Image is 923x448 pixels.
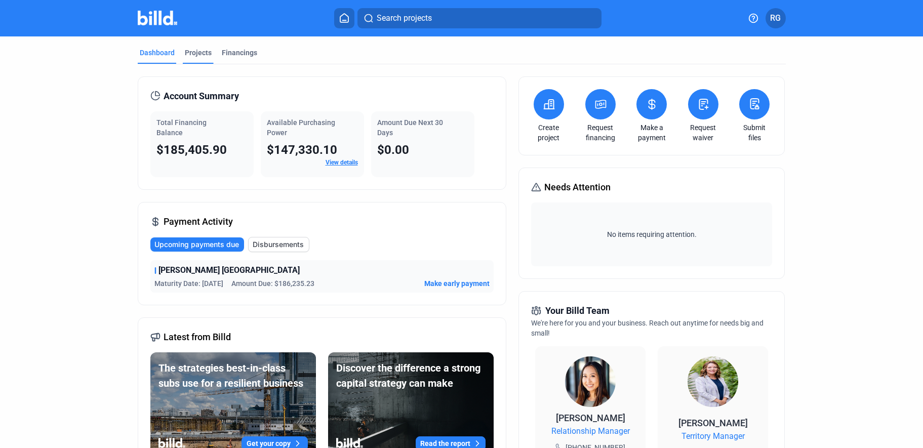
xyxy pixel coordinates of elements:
span: Account Summary [164,89,239,103]
span: Available Purchasing Power [267,118,335,137]
span: Search projects [377,12,432,24]
span: $185,405.90 [156,143,227,157]
span: Disbursements [253,239,304,250]
span: $0.00 [377,143,409,157]
span: [PERSON_NAME] [556,413,625,423]
div: Projects [185,48,212,58]
a: Request waiver [686,123,721,143]
span: $147,330.10 [267,143,337,157]
img: Billd Company Logo [138,11,178,25]
span: Maturity Date: [DATE] [154,278,223,289]
span: Territory Manager [681,430,745,442]
img: Relationship Manager [565,356,616,407]
a: View details [326,159,358,166]
span: Latest from Billd [164,330,231,344]
span: [PERSON_NAME] [678,418,748,428]
div: Dashboard [140,48,175,58]
div: Discover the difference a strong capital strategy can make [336,360,486,391]
span: Upcoming payments due [154,239,239,250]
span: We're here for you and your business. Reach out anytime for needs big and small! [531,319,764,337]
div: Financings [222,48,257,58]
a: Submit files [737,123,772,143]
a: Make a payment [634,123,669,143]
span: Total Financing Balance [156,118,207,137]
span: RG [770,12,781,24]
span: Needs Attention [544,180,611,194]
span: Relationship Manager [551,425,630,437]
span: Make early payment [424,278,490,289]
span: Amount Due Next 30 Days [377,118,443,137]
span: No items requiring attention. [535,229,768,239]
span: Payment Activity [164,215,233,229]
a: Request financing [583,123,618,143]
img: Territory Manager [688,356,738,407]
span: Your Billd Team [545,304,610,318]
span: [PERSON_NAME] [GEOGRAPHIC_DATA] [158,264,300,276]
span: Amount Due: $186,235.23 [231,278,314,289]
div: The strategies best-in-class subs use for a resilient business [158,360,308,391]
a: Create project [531,123,567,143]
